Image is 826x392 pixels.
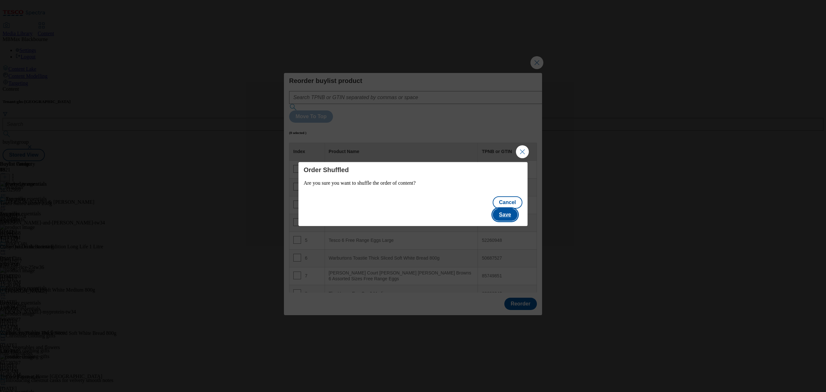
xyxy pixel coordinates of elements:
button: Save [493,209,518,221]
div: Modal [298,162,528,226]
button: Close Modal [516,145,529,158]
p: Are you sure you want to shuffle the order of content? [304,180,522,186]
h4: Order Shuffled [304,166,522,174]
button: Cancel [493,196,522,209]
